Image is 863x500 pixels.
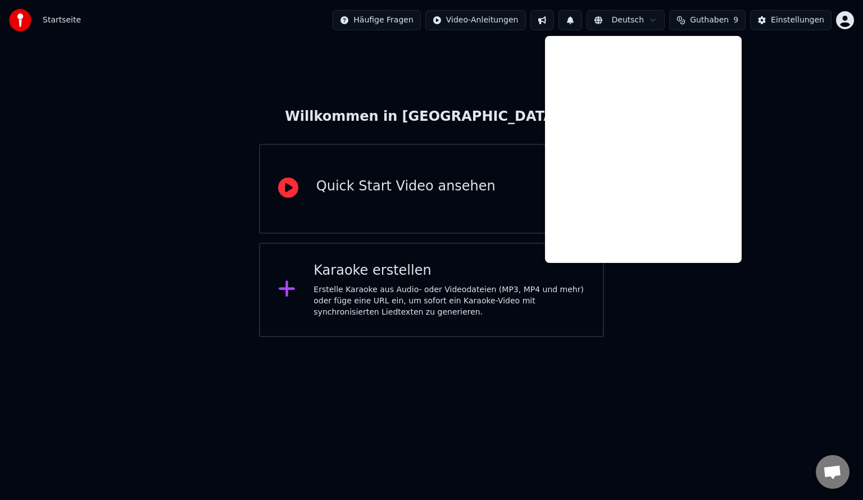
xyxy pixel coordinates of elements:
button: Einstellungen [750,10,832,30]
span: 9 [733,15,738,26]
div: Quick Start Video ansehen [316,178,496,196]
div: Einstellungen [771,15,824,26]
button: Guthaben9 [669,10,746,30]
button: Video-Anleitungen [425,10,526,30]
div: Erstelle Karaoke aus Audio- oder Videodateien (MP3, MP4 und mehr) oder füge eine URL ein, um sofo... [314,284,585,318]
span: Startseite [43,15,81,26]
button: Häufige Fragen [333,10,421,30]
nav: breadcrumb [43,15,81,26]
span: Guthaben [690,15,729,26]
div: Chat öffnen [816,455,850,489]
img: youka [9,9,31,31]
div: Karaoke erstellen [314,262,585,280]
div: Willkommen in [GEOGRAPHIC_DATA] [285,108,578,126]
